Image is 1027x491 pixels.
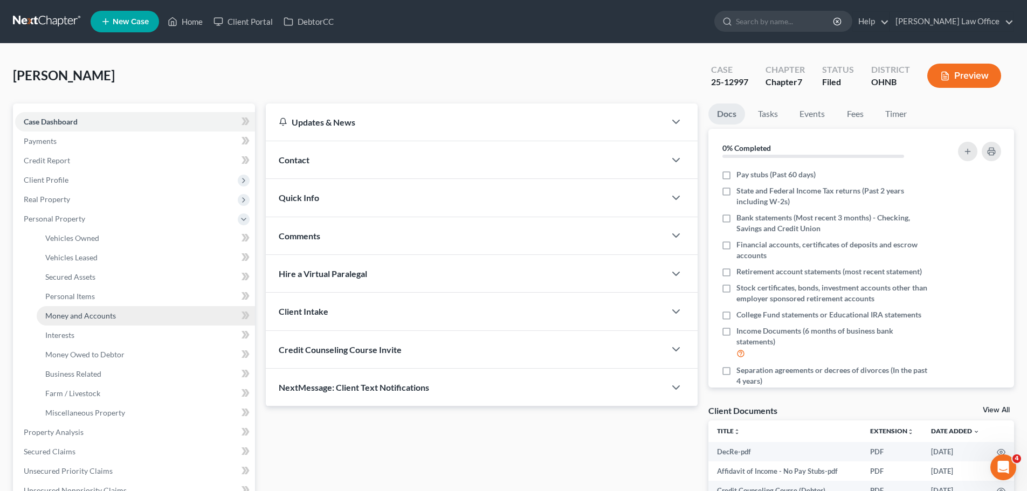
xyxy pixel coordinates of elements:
span: Contact [279,155,309,165]
a: Timer [877,103,915,125]
span: New Case [113,18,149,26]
span: Retirement account statements (most recent statement) [736,266,922,277]
span: Comments [279,231,320,241]
a: Fees [838,103,872,125]
span: Secured Assets [45,272,95,281]
td: [DATE] [922,461,988,481]
span: Secured Claims [24,447,75,456]
a: Unsecured Priority Claims [15,461,255,481]
span: [PERSON_NAME] [13,67,115,83]
td: Affidavit of Income - No Pay Stubs-pdf [708,461,861,481]
span: Vehicles Leased [45,253,98,262]
div: OHNB [871,76,910,88]
a: Secured Assets [37,267,255,287]
td: DecRe-pdf [708,442,861,461]
a: Interests [37,326,255,345]
span: Case Dashboard [24,117,78,126]
div: Status [822,64,854,76]
a: Money Owed to Debtor [37,345,255,364]
div: 25-12997 [711,76,748,88]
a: Money and Accounts [37,306,255,326]
a: Farm / Livestock [37,384,255,403]
span: College Fund statements or Educational IRA statements [736,309,921,320]
span: Income Documents (6 months of business bank statements) [736,326,928,347]
a: DebtorCC [278,12,339,31]
span: Business Related [45,369,101,378]
div: District [871,64,910,76]
span: 7 [797,77,802,87]
a: Payments [15,132,255,151]
a: Help [853,12,889,31]
input: Search by name... [736,11,835,31]
i: expand_more [973,428,980,435]
a: Vehicles Owned [37,229,255,248]
span: Separation agreements or decrees of divorces (In the past 4 years) [736,365,928,386]
i: unfold_more [907,428,914,435]
a: [PERSON_NAME] Law Office [890,12,1014,31]
a: View All [983,406,1010,414]
a: Docs [708,103,745,125]
a: Personal Items [37,287,255,306]
a: Miscellaneous Property [37,403,255,423]
iframe: Intercom live chat [990,454,1016,480]
span: Property Analysis [24,427,84,437]
a: Property Analysis [15,423,255,442]
span: Farm / Livestock [45,389,100,398]
td: PDF [861,442,922,461]
span: NextMessage: Client Text Notifications [279,382,429,392]
a: Titleunfold_more [717,427,740,435]
a: Home [162,12,208,31]
a: Case Dashboard [15,112,255,132]
span: Hire a Virtual Paralegal [279,268,367,279]
span: Personal Property [24,214,85,223]
span: Vehicles Owned [45,233,99,243]
a: Extensionunfold_more [870,427,914,435]
a: Events [791,103,833,125]
a: Credit Report [15,151,255,170]
a: Business Related [37,364,255,384]
span: Pay stubs (Past 60 days) [736,169,816,180]
span: Personal Items [45,292,95,301]
a: Date Added expand_more [931,427,980,435]
span: Unsecured Priority Claims [24,466,113,475]
button: Preview [927,64,1001,88]
a: Tasks [749,103,787,125]
div: Chapter [766,64,805,76]
div: Client Documents [708,405,777,416]
a: Secured Claims [15,442,255,461]
span: State and Federal Income Tax returns (Past 2 years including W-2s) [736,185,928,207]
div: Chapter [766,76,805,88]
span: 4 [1012,454,1021,463]
td: [DATE] [922,442,988,461]
span: Miscellaneous Property [45,408,125,417]
span: Interests [45,330,74,340]
strong: 0% Completed [722,143,771,153]
span: Stock certificates, bonds, investment accounts other than employer sponsored retirement accounts [736,282,928,304]
a: Vehicles Leased [37,248,255,267]
span: Credit Report [24,156,70,165]
span: Real Property [24,195,70,204]
span: Credit Counseling Course Invite [279,344,402,355]
span: Client Intake [279,306,328,316]
div: Case [711,64,748,76]
span: Quick Info [279,192,319,203]
div: Updates & News [279,116,652,128]
span: Client Profile [24,175,68,184]
span: Payments [24,136,57,146]
div: Filed [822,76,854,88]
span: Financial accounts, certificates of deposits and escrow accounts [736,239,928,261]
td: PDF [861,461,922,481]
a: Client Portal [208,12,278,31]
span: Bank statements (Most recent 3 months) - Checking, Savings and Credit Union [736,212,928,234]
i: unfold_more [734,428,740,435]
span: Money and Accounts [45,311,116,320]
span: Money Owed to Debtor [45,350,125,359]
